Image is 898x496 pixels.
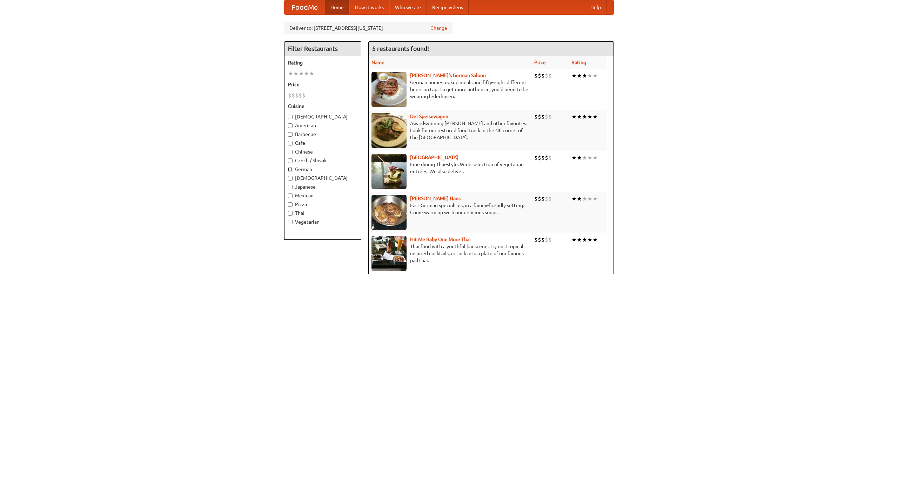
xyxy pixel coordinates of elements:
li: $ [548,72,552,80]
p: East German specialties, in a family-friendly setting. Come warm up with our delicious soups. [371,202,529,216]
li: $ [538,195,541,203]
label: German [288,166,357,173]
li: ★ [299,70,304,77]
li: $ [548,195,552,203]
li: $ [534,154,538,162]
a: Recipe videos [427,0,469,14]
label: American [288,122,357,129]
li: ★ [592,195,598,203]
input: Mexican [288,193,293,198]
li: ★ [293,70,299,77]
li: $ [548,113,552,121]
h5: Cuisine [288,103,357,110]
li: ★ [577,195,582,203]
img: satay.jpg [371,154,407,189]
li: $ [538,113,541,121]
label: Czech / Slovak [288,157,357,164]
li: ★ [592,72,598,80]
li: ★ [592,154,598,162]
li: ★ [587,236,592,244]
label: [DEMOGRAPHIC_DATA] [288,113,357,120]
li: ★ [582,236,587,244]
img: babythai.jpg [371,236,407,271]
label: Vegetarian [288,218,357,225]
a: Price [534,60,546,65]
a: How it works [349,0,389,14]
li: $ [288,91,291,99]
p: German home-cooked meals and fifty-eight different beers on tap. To get more authentic, you'd nee... [371,79,529,100]
li: $ [541,72,545,80]
li: $ [538,154,541,162]
li: ★ [592,236,598,244]
a: Help [585,0,607,14]
a: Who we are [389,0,427,14]
input: Thai [288,211,293,216]
a: Name [371,60,384,65]
li: ★ [587,72,592,80]
h4: Filter Restaurants [284,42,361,56]
label: Chinese [288,148,357,155]
li: ★ [571,113,577,121]
input: Pizza [288,202,293,207]
label: Pizza [288,201,357,208]
input: Czech / Slovak [288,158,293,163]
p: Fine dining Thai-style. Wide selection of vegetarian entrées. We also deliver. [371,161,529,175]
b: [GEOGRAPHIC_DATA] [410,155,458,160]
img: esthers.jpg [371,72,407,107]
li: $ [541,113,545,121]
li: $ [541,154,545,162]
a: Hit Me Baby One More Thai [410,237,471,242]
li: $ [534,72,538,80]
p: Thai food with a youthful bar scene. Try our tropical inspired cocktails, or tuck into a plate of... [371,243,529,264]
a: FoodMe [284,0,325,14]
li: $ [545,195,548,203]
li: ★ [582,195,587,203]
li: ★ [309,70,314,77]
li: ★ [304,70,309,77]
input: German [288,167,293,172]
li: ★ [582,154,587,162]
input: [DEMOGRAPHIC_DATA] [288,115,293,119]
li: ★ [587,154,592,162]
li: $ [291,91,295,99]
li: $ [299,91,302,99]
a: [PERSON_NAME] Haus [410,196,461,201]
li: $ [534,113,538,121]
li: ★ [582,72,587,80]
label: Barbecue [288,131,357,138]
li: ★ [571,236,577,244]
li: ★ [577,113,582,121]
li: $ [548,236,552,244]
a: Der Speisewagen [410,114,448,119]
a: [PERSON_NAME]'s German Saloon [410,73,486,78]
a: Rating [571,60,586,65]
input: Chinese [288,150,293,154]
li: $ [548,154,552,162]
li: $ [545,236,548,244]
a: Home [325,0,349,14]
li: ★ [577,236,582,244]
li: $ [534,236,538,244]
a: Change [430,25,447,32]
li: $ [538,72,541,80]
li: $ [295,91,299,99]
li: $ [545,72,548,80]
li: ★ [577,154,582,162]
label: Thai [288,210,357,217]
li: $ [541,236,545,244]
li: ★ [587,113,592,121]
div: Deliver to: [STREET_ADDRESS][US_STATE] [284,22,453,34]
label: Mexican [288,192,357,199]
li: ★ [571,195,577,203]
li: $ [545,154,548,162]
li: ★ [592,113,598,121]
input: Barbecue [288,132,293,137]
input: Vegetarian [288,220,293,224]
li: $ [534,195,538,203]
li: $ [538,236,541,244]
li: $ [541,195,545,203]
